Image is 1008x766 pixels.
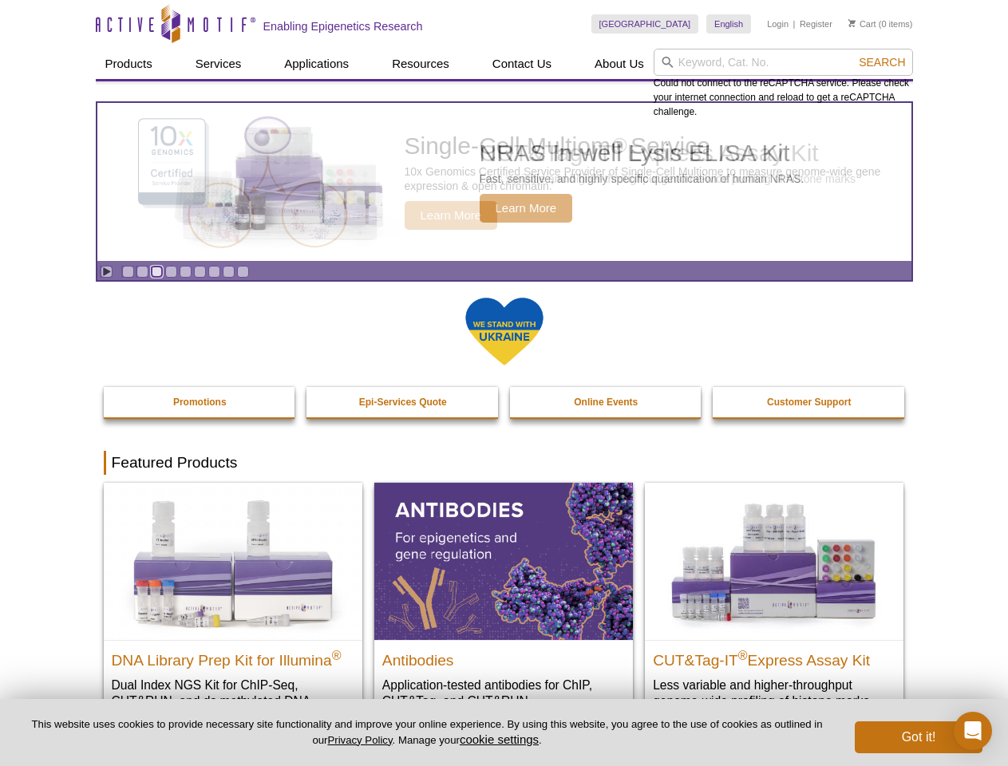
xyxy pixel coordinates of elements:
a: Online Events [510,387,703,417]
a: Applications [275,49,358,79]
a: Contact Us [483,49,561,79]
h2: Featured Products [104,451,905,475]
a: Products [96,49,162,79]
button: cookie settings [460,732,539,746]
p: Application-tested antibodies for ChIP, CUT&Tag, and CUT&RUN. [382,677,625,709]
a: English [706,14,751,34]
li: (0 items) [848,14,913,34]
a: Epi-Services Quote [306,387,500,417]
button: Search [854,55,910,69]
img: DNA Library Prep Kit for Illumina [104,483,362,639]
a: Go to slide 8 [223,266,235,278]
div: Could not connect to the reCAPTCHA service. Please check your internet connection and reload to g... [654,49,913,119]
img: Single-Cell Multiome Service [123,109,362,255]
a: Go to slide 5 [180,266,192,278]
sup: ® [332,648,342,661]
p: 10x Genomics Certified Service Provider of Single-Cell Multiome to measure genome-wide gene expre... [405,164,903,193]
a: [GEOGRAPHIC_DATA] [591,14,699,34]
h2: CUT&Tag-IT Express Assay Kit [653,645,895,669]
a: Go to slide 1 [122,266,134,278]
a: Toggle autoplay [101,266,113,278]
button: Got it! [855,721,982,753]
p: Dual Index NGS Kit for ChIP-Seq, CUT&RUN, and ds methylated DNA assays. [112,677,354,725]
a: Resources [382,49,459,79]
img: All Antibodies [374,483,633,639]
a: Go to slide 9 [237,266,249,278]
h2: Antibodies [382,645,625,669]
article: Single-Cell Multiome Service [97,103,911,261]
h2: Single-Cell Multiome Service [405,134,903,158]
a: Customer Support [713,387,906,417]
a: Go to slide 3 [151,266,163,278]
p: Less variable and higher-throughput genome-wide profiling of histone marks​. [653,677,895,709]
a: Go to slide 7 [208,266,220,278]
img: We Stand With Ukraine [464,296,544,367]
img: CUT&Tag-IT® Express Assay Kit [645,483,903,639]
a: Cart [848,18,876,30]
a: Go to slide 6 [194,266,206,278]
h2: Enabling Epigenetics Research [263,19,423,34]
a: Privacy Policy [327,734,392,746]
input: Keyword, Cat. No. [654,49,913,76]
strong: Customer Support [767,397,851,408]
div: Open Intercom Messenger [954,712,992,750]
h2: DNA Library Prep Kit for Illumina [112,645,354,669]
img: Your Cart [848,19,856,27]
li: | [793,14,796,34]
a: Login [767,18,789,30]
a: Go to slide 2 [136,266,148,278]
a: Register [800,18,832,30]
a: Go to slide 4 [165,266,177,278]
a: DNA Library Prep Kit for Illumina DNA Library Prep Kit for Illumina® Dual Index NGS Kit for ChIP-... [104,483,362,740]
sup: ® [738,648,748,661]
a: Services [186,49,251,79]
a: CUT&Tag-IT® Express Assay Kit CUT&Tag-IT®Express Assay Kit Less variable and higher-throughput ge... [645,483,903,725]
span: Search [859,56,905,69]
strong: Promotions [173,397,227,408]
strong: Epi-Services Quote [359,397,447,408]
p: This website uses cookies to provide necessary site functionality and improve your online experie... [26,717,828,748]
strong: Online Events [574,397,638,408]
a: All Antibodies Antibodies Application-tested antibodies for ChIP, CUT&Tag, and CUT&RUN. [374,483,633,725]
a: Single-Cell Multiome Service Single-Cell Multiome Service 10x Genomics Certified Service Provider... [97,103,911,261]
a: Promotions [104,387,297,417]
a: About Us [585,49,654,79]
span: Learn More [405,201,498,230]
